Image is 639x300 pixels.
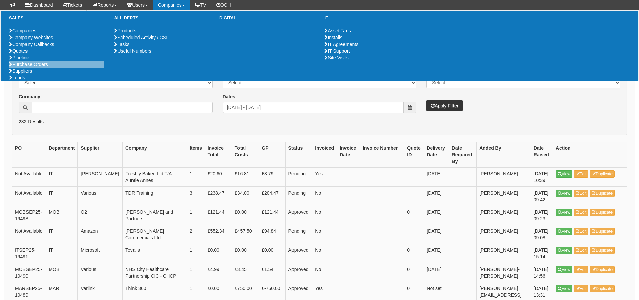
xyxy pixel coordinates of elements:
td: No [312,186,337,206]
a: Duplicate [590,209,615,216]
td: [PERSON_NAME] [477,244,531,263]
td: 2 [187,225,205,244]
td: Tevalis [122,244,187,263]
td: MOBSEP25-19493 [12,206,46,225]
a: Companies [9,28,36,33]
td: £16.81 [232,167,259,186]
a: Purchase Orders [9,62,48,67]
td: IT [46,167,78,186]
td: Various [78,263,123,282]
td: 1 [187,167,205,186]
td: £0.00 [232,206,259,225]
td: [DATE] [424,186,449,206]
td: Not Available [12,167,46,186]
td: £94.84 [259,225,285,244]
td: 1 [187,206,205,225]
td: Microsoft [78,244,123,263]
th: Items [187,142,205,167]
td: ITSEP25-19491 [12,244,46,263]
td: 0 [404,263,424,282]
td: Pending [285,225,312,244]
a: Site Visits [324,55,348,60]
td: MOB [46,206,78,225]
a: Duplicate [590,266,615,273]
td: Amazon [78,225,123,244]
th: Status [285,142,312,167]
td: [DATE] [424,167,449,186]
a: Asset Tags [324,28,351,33]
td: 1 [187,263,205,282]
a: Duplicate [590,190,615,197]
td: [DATE] 09:08 [531,225,553,244]
a: Edit [574,190,589,197]
td: [DATE] 09:23 [531,206,553,225]
th: Invoice Date [337,142,360,167]
p: 232 Results [19,118,620,125]
th: Invoice Total [205,142,232,167]
td: Not Available [12,225,46,244]
td: [PERSON_NAME]-[PERSON_NAME] [477,263,531,282]
td: £0.00 [232,244,259,263]
th: GP [259,142,285,167]
label: Company: [19,93,42,100]
th: Department [46,142,78,167]
td: [PERSON_NAME] [477,186,531,206]
td: £204.47 [259,186,285,206]
td: 0 [404,244,424,263]
a: View [556,228,572,235]
a: View [556,266,572,273]
td: NHS City Healthcare Partnership CIC - CHCP [122,263,187,282]
td: £3.79 [259,167,285,186]
th: Invoice Number [360,142,404,167]
a: IT Support [324,48,350,54]
td: £0.00 [259,244,285,263]
td: £3.45 [232,263,259,282]
td: [PERSON_NAME] [477,167,531,186]
td: O2 [78,206,123,225]
th: PO [12,142,46,167]
th: Added By [477,142,531,167]
a: Suppliers [9,68,32,74]
th: Delivery Date [424,142,449,167]
td: Pending [285,186,312,206]
td: Approved [285,263,312,282]
th: Total Costs [232,142,259,167]
td: TDR Training [122,186,187,206]
a: Edit [574,247,589,254]
td: [DATE] 14:56 [531,263,553,282]
td: MOB [46,263,78,282]
a: Edit [574,285,589,292]
td: [DATE] 10:39 [531,167,553,186]
td: £121.44 [205,206,232,225]
td: MOBSEP25-19490 [12,263,46,282]
td: [PERSON_NAME] [477,225,531,244]
th: Invoiced [312,142,337,167]
td: Yes [312,167,337,186]
td: £0.00 [205,244,232,263]
td: [DATE] [424,263,449,282]
a: Leads [9,75,25,80]
td: £1.54 [259,263,285,282]
td: No [312,225,337,244]
a: Edit [574,266,589,273]
td: [DATE] [424,206,449,225]
th: Supplier [78,142,123,167]
td: IT [46,225,78,244]
td: £238.47 [205,186,232,206]
td: £552.34 [205,225,232,244]
h3: IT [324,16,419,24]
td: Freshly Baked Ltd T/A Auntie Annes [122,167,187,186]
td: 0 [404,206,424,225]
h3: Sales [9,16,104,24]
td: [PERSON_NAME] [78,167,123,186]
td: No [312,244,337,263]
a: Scheduled Activity / CSI [114,35,167,40]
td: Not Available [12,186,46,206]
h3: Digital [219,16,314,24]
a: View [556,170,572,178]
td: No [312,206,337,225]
th: Date Raised [531,142,553,167]
td: £34.00 [232,186,259,206]
td: Approved [285,206,312,225]
button: Apply Filter [426,100,463,111]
